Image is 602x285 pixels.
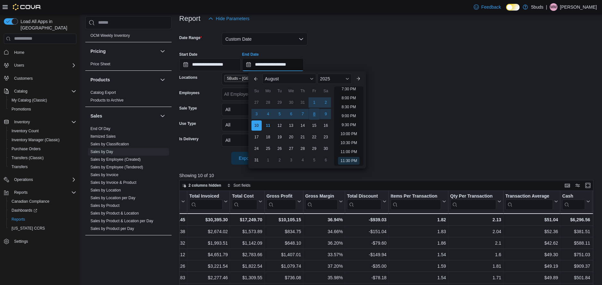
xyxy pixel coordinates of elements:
span: Load All Apps in [GEOGRAPHIC_DATA] [18,18,76,31]
div: day-27 [286,143,296,154]
span: Purchase Orders [9,145,76,153]
div: Micheal McGill [550,3,557,11]
label: End Date [242,52,259,57]
div: 36.94% [305,216,343,224]
div: Products [85,88,172,106]
button: Canadian Compliance [6,197,79,206]
div: $30,395.30 [189,216,228,224]
label: Date Range [179,35,202,40]
span: Feedback [481,4,501,10]
div: $588.11 [562,239,590,247]
span: Export [235,152,263,165]
span: Reports [12,217,25,222]
div: $1,573.89 [232,228,262,235]
div: $4,651.79 [189,251,228,258]
div: Total Invoiced [189,193,223,199]
span: Price Sheet [90,61,110,66]
div: 33.57% [305,251,343,258]
a: Dashboards [9,207,40,214]
li: 7:30 PM [339,85,359,93]
a: Dashboards [6,206,79,215]
button: Display options [574,182,581,189]
li: 9:00 PM [339,112,359,120]
span: Sales by Invoice [90,172,118,177]
div: day-11 [263,120,273,131]
div: day-4 [263,109,273,119]
div: 1.82 [391,216,446,224]
div: Button. Open the month selector. August is currently selected. [262,74,316,84]
div: Gross Margin [305,193,337,209]
span: OCM Weekly Inventory [90,33,130,38]
span: Itemized Sales [90,134,116,139]
span: Washington CCRS [9,224,76,232]
button: Customers [1,74,79,83]
li: 8:00 PM [339,94,359,102]
div: -$151.04 [347,228,386,235]
button: All [222,103,308,116]
span: 5Buds – [GEOGRAPHIC_DATA] [227,75,277,82]
span: Inventory Count [9,127,76,135]
div: Cash [562,193,585,199]
button: Custom Date [222,33,308,45]
div: day-28 [298,143,308,154]
a: Sales by Product per Day [90,226,134,231]
div: 1.83 [391,228,446,235]
button: Catalog [12,87,30,95]
span: Canadian Compliance [12,199,49,204]
p: Showing 10 of 10 [179,172,598,179]
a: Reports [9,216,28,223]
div: $52.36 [505,228,558,235]
h3: Report [179,15,200,22]
button: Pricing [159,47,166,55]
div: August, 2025 [251,97,332,166]
label: Use Type [179,121,196,126]
button: All [222,134,308,147]
a: Sales by Location [90,188,121,192]
div: day-19 [275,132,285,142]
div: day-23 [321,132,331,142]
div: 2.04 [450,228,501,235]
label: Locations [179,75,198,80]
button: Purchase Orders [6,144,79,153]
div: -$939.03 [347,216,386,224]
span: Inventory Manager (Classic) [9,136,76,144]
p: 5buds [531,3,543,11]
span: Inventory [12,118,76,126]
button: Enter fullscreen [584,182,592,189]
div: day-15 [309,120,319,131]
div: Total Cost [232,193,257,199]
div: Qty Per Transaction [450,193,496,209]
a: Inventory Manager (Classic) [9,136,62,144]
div: Th [298,86,308,96]
div: day-7 [298,109,308,119]
input: Press the down key to enter a popover containing a calendar. Press the escape key to close the po... [242,58,304,71]
div: day-27 [251,97,262,108]
div: $265.38 [157,228,185,235]
button: Inventory [12,118,32,126]
button: Home [1,48,79,57]
div: Transaction Average [505,193,553,209]
button: Export [231,152,267,165]
div: OCM [85,31,172,42]
span: August [265,76,279,81]
div: $648.10 [267,239,301,247]
button: Inventory Count [6,126,79,135]
button: Sort fields [225,182,253,189]
a: Catalog Export [90,90,116,94]
li: 10:00 PM [338,130,360,138]
button: Operations [1,175,79,184]
li: 11:30 PM [338,157,360,165]
div: day-31 [251,155,262,165]
span: Sales by Employee (Created) [90,157,141,162]
button: Inventory [1,118,79,126]
div: $461.12 [157,251,185,258]
span: Customers [12,74,76,82]
div: day-1 [309,97,319,108]
div: Items Per Transaction [391,193,441,199]
button: Cash [562,193,590,209]
div: Fr [309,86,319,96]
button: Hide Parameters [206,12,252,25]
div: day-29 [275,97,285,108]
div: $17,249.70 [232,216,262,224]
